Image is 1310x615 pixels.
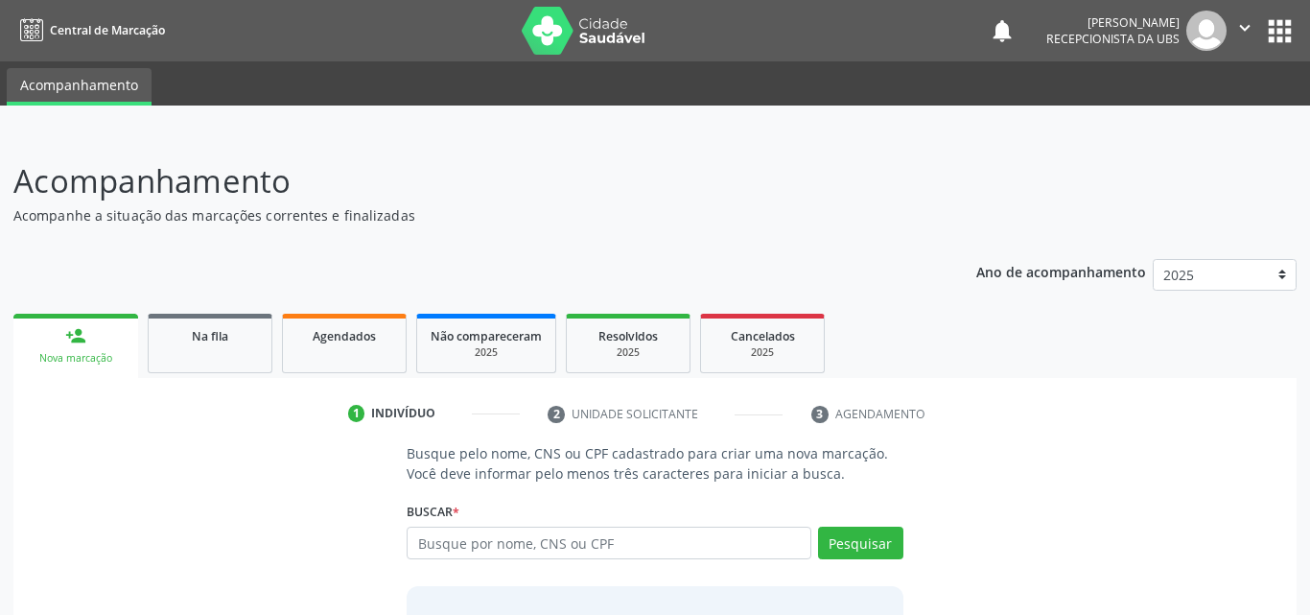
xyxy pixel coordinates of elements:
span: Na fila [192,328,228,344]
a: Central de Marcação [13,14,165,46]
div: [PERSON_NAME] [1046,14,1180,31]
button: notifications [989,17,1016,44]
span: Central de Marcação [50,22,165,38]
div: person_add [65,325,86,346]
div: 2025 [714,345,810,360]
span: Não compareceram [431,328,542,344]
span: Cancelados [731,328,795,344]
div: 1 [348,405,365,422]
p: Acompanhe a situação das marcações correntes e finalizadas [13,205,912,225]
button:  [1227,11,1263,51]
span: Agendados [313,328,376,344]
button: apps [1263,14,1297,48]
span: Recepcionista da UBS [1046,31,1180,47]
a: Acompanhamento [7,68,152,106]
p: Ano de acompanhamento [976,259,1146,283]
div: Indivíduo [371,405,435,422]
p: Busque pelo nome, CNS ou CPF cadastrado para criar uma nova marcação. Você deve informar pelo men... [407,443,903,484]
div: Nova marcação [27,351,125,366]
div: 2025 [580,345,676,360]
label: Buscar [407,497,459,527]
p: Acompanhamento [13,157,912,205]
div: 2025 [431,345,542,360]
span: Resolvidos [598,328,658,344]
i:  [1234,17,1255,38]
button: Pesquisar [818,527,903,559]
img: img [1186,11,1227,51]
input: Busque por nome, CNS ou CPF [407,527,811,559]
